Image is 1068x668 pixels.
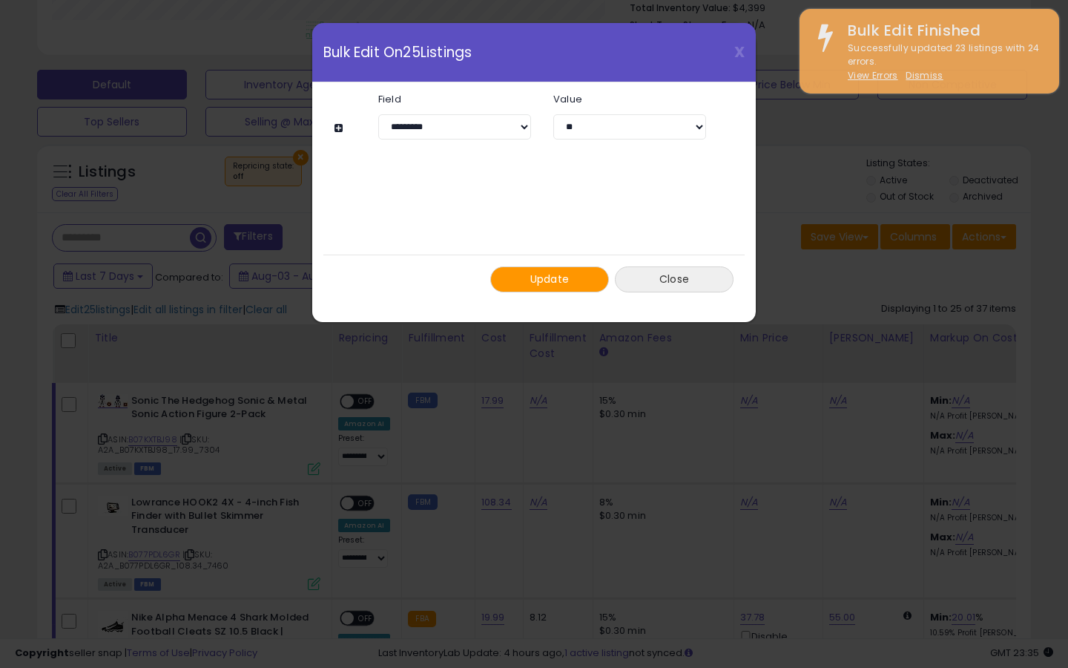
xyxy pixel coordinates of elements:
button: Close [615,266,734,292]
u: Dismiss [906,69,943,82]
label: Value [542,94,717,104]
span: Bulk Edit On 25 Listings [323,45,472,59]
a: View Errors [848,69,898,82]
div: Bulk Edit Finished [837,20,1048,42]
span: X [734,42,745,62]
span: Update [530,272,570,286]
label: Field [367,94,542,104]
div: Successfully updated 23 listings with 24 errors. [837,42,1048,83]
